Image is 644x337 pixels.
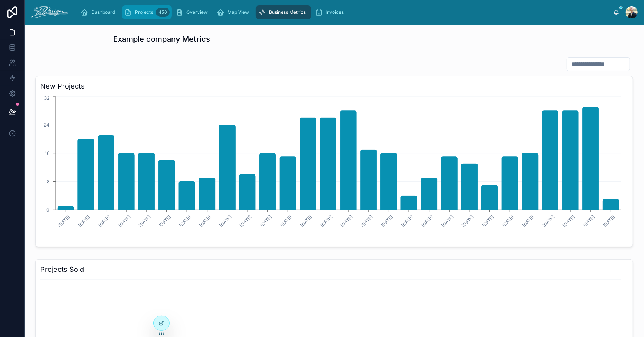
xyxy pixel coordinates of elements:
[360,214,374,228] text: [DATE]
[78,5,120,19] a: Dashboard
[214,5,254,19] a: Map View
[501,214,515,228] text: [DATE]
[186,9,208,15] span: Overview
[178,214,192,228] text: [DATE]
[45,150,49,156] tspan: 16
[158,214,172,228] text: [DATE]
[380,214,394,228] text: [DATE]
[227,9,249,15] span: Map View
[44,95,49,101] tspan: 32
[114,34,211,44] h1: Example company Metrics
[97,214,111,228] text: [DATE]
[256,5,311,19] a: Business Metrics
[239,214,252,228] text: [DATE]
[138,214,152,228] text: [DATE]
[259,214,273,228] text: [DATE]
[441,214,455,228] text: [DATE]
[602,214,616,228] text: [DATE]
[198,214,212,228] text: [DATE]
[313,5,349,19] a: Invoices
[562,214,576,228] text: [DATE]
[40,95,628,242] div: chart
[118,214,132,228] text: [DATE]
[542,214,555,228] text: [DATE]
[122,5,172,19] a: Projects450
[269,9,306,15] span: Business Metrics
[173,5,213,19] a: Overview
[31,6,68,18] img: App logo
[420,214,434,228] text: [DATE]
[44,122,49,128] tspan: 24
[582,214,596,228] text: [DATE]
[40,264,628,275] h3: Projects Sold
[400,214,414,228] text: [DATE]
[481,214,495,228] text: [DATE]
[46,207,49,213] tspan: 0
[521,214,535,228] text: [DATE]
[57,214,71,228] text: [DATE]
[135,9,153,15] span: Projects
[320,214,333,228] text: [DATE]
[91,9,115,15] span: Dashboard
[47,179,49,184] tspan: 8
[299,214,313,228] text: [DATE]
[40,81,628,92] h3: New Projects
[156,8,170,17] div: 450
[77,214,91,228] text: [DATE]
[340,214,354,228] text: [DATE]
[326,9,344,15] span: Invoices
[219,214,232,228] text: [DATE]
[74,4,613,21] div: scrollable content
[461,214,475,228] text: [DATE]
[279,214,293,228] text: [DATE]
